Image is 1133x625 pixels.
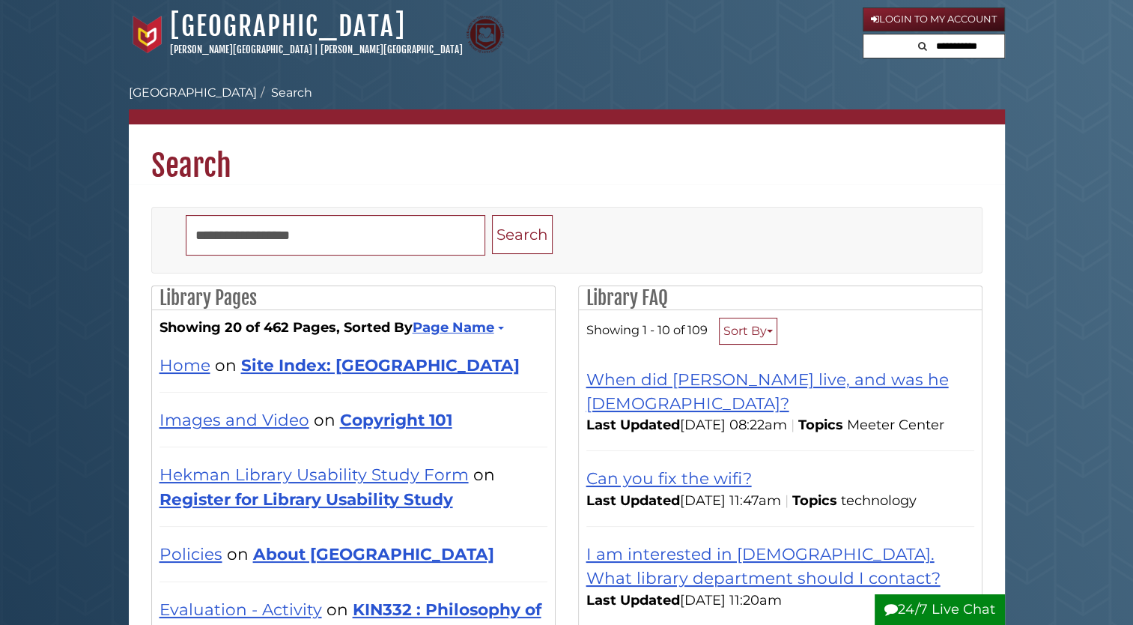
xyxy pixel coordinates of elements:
h2: Library FAQ [579,286,982,310]
span: [DATE] 11:47am [586,492,781,509]
button: Sort By [719,318,777,345]
a: [GEOGRAPHIC_DATA] [170,10,406,43]
a: Login to My Account [863,7,1005,31]
a: About [GEOGRAPHIC_DATA] [253,544,494,564]
button: Search [914,34,932,55]
a: [GEOGRAPHIC_DATA] [129,85,257,100]
a: Site Index: [GEOGRAPHIC_DATA] [241,355,520,375]
strong: Showing 20 of 462 Pages, Sorted By [160,318,547,338]
a: Evaluation - Activity [160,600,322,619]
span: Topics [792,492,837,509]
a: Hekman Library Usability Study Form [160,465,469,484]
a: Images and Video [160,410,309,429]
a: I am interested in [DEMOGRAPHIC_DATA]. What library department should I contact? [586,544,941,588]
h2: Library Pages [152,286,555,310]
ul: Topics [841,492,920,509]
span: Last Updated [586,592,680,609]
img: Calvin University [129,16,166,53]
span: | [787,417,798,433]
a: Policies [160,544,222,564]
a: [PERSON_NAME][GEOGRAPHIC_DATA] [170,43,312,55]
a: Register for Library Usability Study [160,489,453,509]
button: Search [492,215,553,255]
li: technology [841,491,920,511]
i: Search [918,41,927,51]
span: Topics [798,417,843,433]
a: [PERSON_NAME][GEOGRAPHIC_DATA] [321,43,463,55]
a: Can you fix the wifi? [586,468,752,488]
span: Last Updated [586,492,680,509]
span: Last Updated [586,417,680,433]
li: Search [257,84,312,102]
span: on [215,355,237,375]
ul: Topics [847,417,948,433]
li: Meeter Center [847,415,948,435]
nav: breadcrumb [129,84,1005,124]
a: Home [160,355,210,375]
img: Calvin Theological Seminary [467,16,504,53]
a: Page Name [413,319,502,336]
button: 24/7 Live Chat [875,594,1005,625]
a: When did [PERSON_NAME] live, and was he [DEMOGRAPHIC_DATA]? [586,369,949,413]
span: [DATE] 11:20am [586,592,782,609]
span: on [314,410,335,429]
h1: Search [129,124,1005,184]
span: | [315,43,318,55]
span: | [781,492,792,509]
span: on [227,544,249,564]
span: [DATE] 08:22am [586,417,787,433]
span: on [473,465,495,484]
span: on [326,600,348,619]
span: Showing 1 - 10 of 109 [586,322,708,337]
a: Copyright 101 [340,410,452,429]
